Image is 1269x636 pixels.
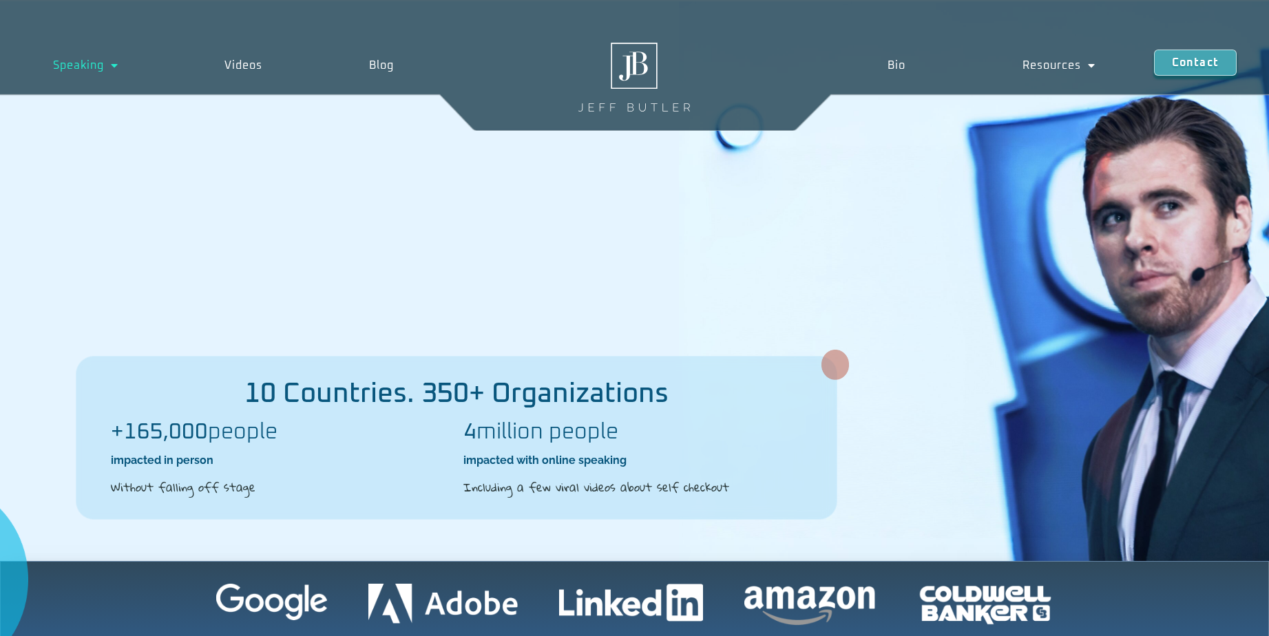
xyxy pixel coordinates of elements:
a: Bio [829,50,964,81]
b: 4 [463,421,476,443]
a: Blog [316,50,447,81]
b: +165,000 [111,421,208,443]
h2: Without falling off stage [111,478,450,496]
h2: people [111,421,450,443]
a: Contact [1154,50,1237,76]
h2: million people [463,421,802,443]
h2: impacted with online speaking [463,453,802,468]
a: Videos [171,50,315,81]
span: Contact [1172,57,1219,68]
h2: Including a few viral videos about self checkout [463,478,802,496]
h2: 10 Countries. 350+ Organizations [76,380,837,407]
a: Resources [964,50,1154,81]
nav: Menu [829,50,1154,81]
h2: impacted in person [111,453,450,468]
